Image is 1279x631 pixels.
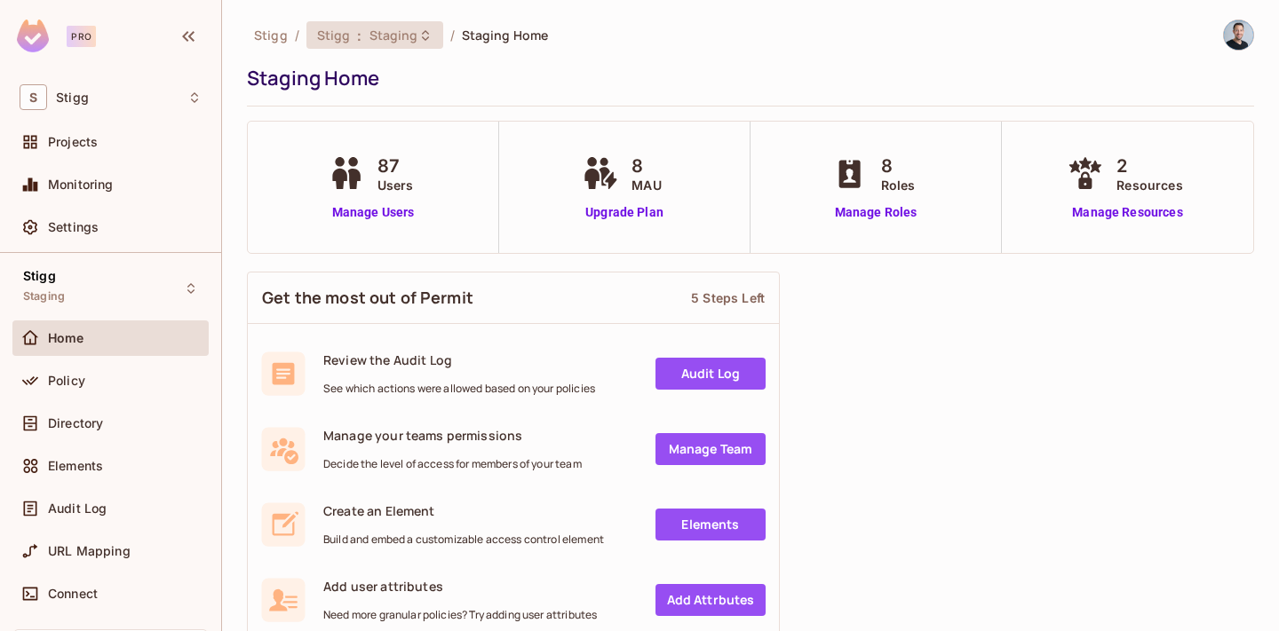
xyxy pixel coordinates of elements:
[377,153,414,179] span: 87
[48,331,84,345] span: Home
[632,176,661,194] span: MAU
[323,382,595,396] span: See which actions were allowed based on your policies
[56,91,89,105] span: Workspace: Stigg
[356,28,362,43] span: :
[323,351,595,368] span: Review the Audit Log
[48,587,98,601] span: Connect
[1063,203,1191,222] a: Manage Resources
[48,177,114,192] span: Monitoring
[23,269,56,283] span: Stigg
[323,502,604,519] span: Create an Element
[450,27,455,43] li: /
[655,584,766,616] a: Add Attrbutes
[323,608,597,622] span: Need more granular policies? Try adding user attributes
[691,289,765,306] div: 5 Steps Left
[262,287,473,309] span: Get the most out of Permit
[828,203,925,222] a: Manage Roles
[369,27,418,43] span: Staging
[17,20,49,52] img: SReyMgAAAABJRU5ErkJggg==
[324,203,423,222] a: Manage Users
[247,65,1245,91] div: Staging Home
[1224,20,1253,50] img: Or Arnon
[1116,176,1182,194] span: Resources
[323,532,604,547] span: Build and embed a customizable access control element
[317,27,351,43] span: Stigg
[48,459,103,473] span: Elements
[20,84,47,110] span: S
[462,27,549,43] span: Staging Home
[578,203,670,222] a: Upgrade Plan
[48,220,99,234] span: Settings
[23,289,65,304] span: Staging
[377,176,414,194] span: Users
[48,544,131,558] span: URL Mapping
[295,27,299,43] li: /
[48,416,103,430] span: Directory
[881,153,916,179] span: 8
[655,509,766,540] a: Elements
[323,457,582,471] span: Decide the level of access for members of your team
[48,135,98,149] span: Projects
[67,26,96,47] div: Pro
[881,176,916,194] span: Roles
[655,433,766,465] a: Manage Team
[323,427,582,444] span: Manage your teams permissions
[323,578,597,595] span: Add user attributes
[254,27,288,43] span: the active workspace
[48,501,107,516] span: Audit Log
[1116,153,1182,179] span: 2
[48,374,85,388] span: Policy
[632,153,661,179] span: 8
[655,358,766,390] a: Audit Log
